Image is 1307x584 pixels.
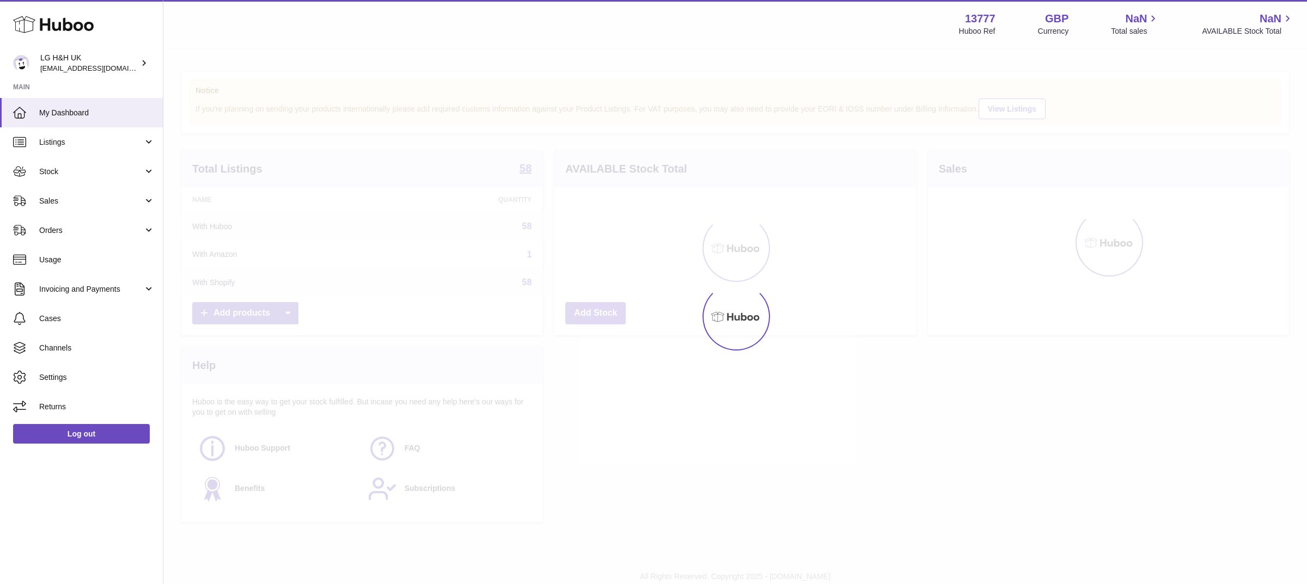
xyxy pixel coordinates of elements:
[39,108,155,118] span: My Dashboard
[39,284,143,294] span: Invoicing and Payments
[39,343,155,353] span: Channels
[39,167,143,177] span: Stock
[1260,11,1281,26] span: NaN
[1202,26,1294,36] span: AVAILABLE Stock Total
[40,53,138,73] div: LG H&H UK
[40,64,160,72] span: [EMAIL_ADDRESS][DOMAIN_NAME]
[1038,26,1069,36] div: Currency
[1045,11,1068,26] strong: GBP
[1111,11,1159,36] a: NaN Total sales
[39,255,155,265] span: Usage
[13,55,29,71] img: veechen@lghnh.co.uk
[39,313,155,324] span: Cases
[13,424,150,444] a: Log out
[1111,26,1159,36] span: Total sales
[959,26,995,36] div: Huboo Ref
[1125,11,1147,26] span: NaN
[39,225,143,236] span: Orders
[1202,11,1294,36] a: NaN AVAILABLE Stock Total
[965,11,995,26] strong: 13777
[39,402,155,412] span: Returns
[39,196,143,206] span: Sales
[39,372,155,383] span: Settings
[39,137,143,147] span: Listings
